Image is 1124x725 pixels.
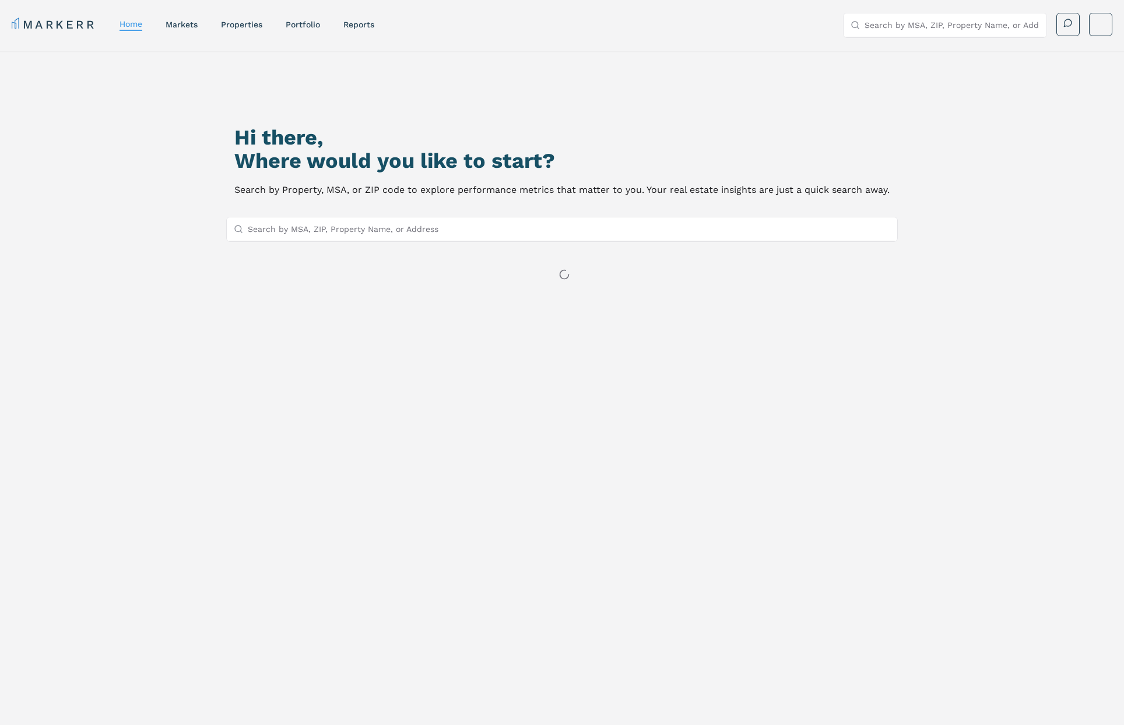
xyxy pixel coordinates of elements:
p: Search by Property, MSA, or ZIP code to explore performance metrics that matter to you. Your real... [234,182,890,198]
a: properties [221,20,262,29]
a: markets [166,20,198,29]
input: Search by MSA, ZIP, Property Name, or Address [248,217,890,241]
input: Search by MSA, ZIP, Property Name, or Address [865,13,1039,37]
a: home [120,19,142,29]
a: reports [343,20,374,29]
a: MARKERR [12,16,96,33]
a: Portfolio [286,20,320,29]
h2: Where would you like to start? [234,149,890,173]
h1: Hi there, [234,126,890,149]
